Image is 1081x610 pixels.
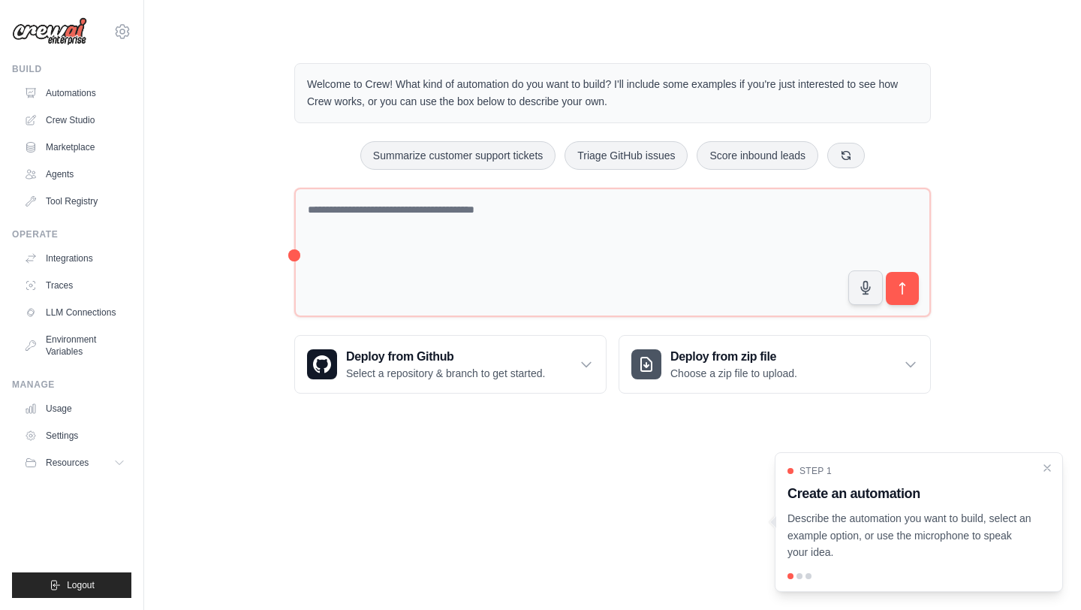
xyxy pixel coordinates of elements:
span: Step 1 [799,465,832,477]
p: Welcome to Crew! What kind of automation do you want to build? I'll include some examples if you'... [307,76,918,110]
img: Logo [12,17,87,46]
p: Choose a zip file to upload. [670,366,797,381]
a: Environment Variables [18,328,131,364]
a: Usage [18,397,131,421]
button: Resources [18,451,131,475]
a: Automations [18,81,131,105]
p: Describe the automation you want to build, select an example option, or use the microphone to spe... [787,510,1032,561]
div: Build [12,63,131,75]
a: Settings [18,424,131,448]
p: Select a repository & branch to get started. [346,366,545,381]
a: LLM Connections [18,300,131,325]
button: Summarize customer support tickets [360,141,556,170]
h3: Deploy from Github [346,348,545,366]
a: Integrations [18,246,131,270]
button: Triage GitHub issues [565,141,688,170]
span: Resources [46,457,89,469]
h3: Deploy from zip file [670,348,797,366]
button: Score inbound leads [697,141,818,170]
a: Crew Studio [18,108,131,132]
a: Marketplace [18,135,131,159]
a: Tool Registry [18,189,131,213]
a: Agents [18,162,131,186]
div: Manage [12,379,131,391]
button: Close walkthrough [1041,462,1053,474]
div: Operate [12,228,131,240]
button: Logout [12,572,131,598]
a: Traces [18,273,131,297]
span: Logout [67,579,95,591]
h3: Create an automation [787,483,1032,504]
